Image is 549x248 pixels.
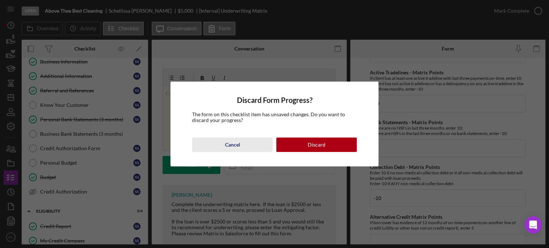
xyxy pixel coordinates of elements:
[308,138,325,152] div: Discard
[276,138,357,152] button: Discard
[225,138,240,152] div: Cancel
[192,111,345,123] span: The form on this checklist item has unsaved changes. Do you want to discard your progress?
[524,216,542,234] div: Open Intercom Messenger
[192,96,357,104] h4: Discard Form Progress?
[192,138,273,152] button: Cancel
